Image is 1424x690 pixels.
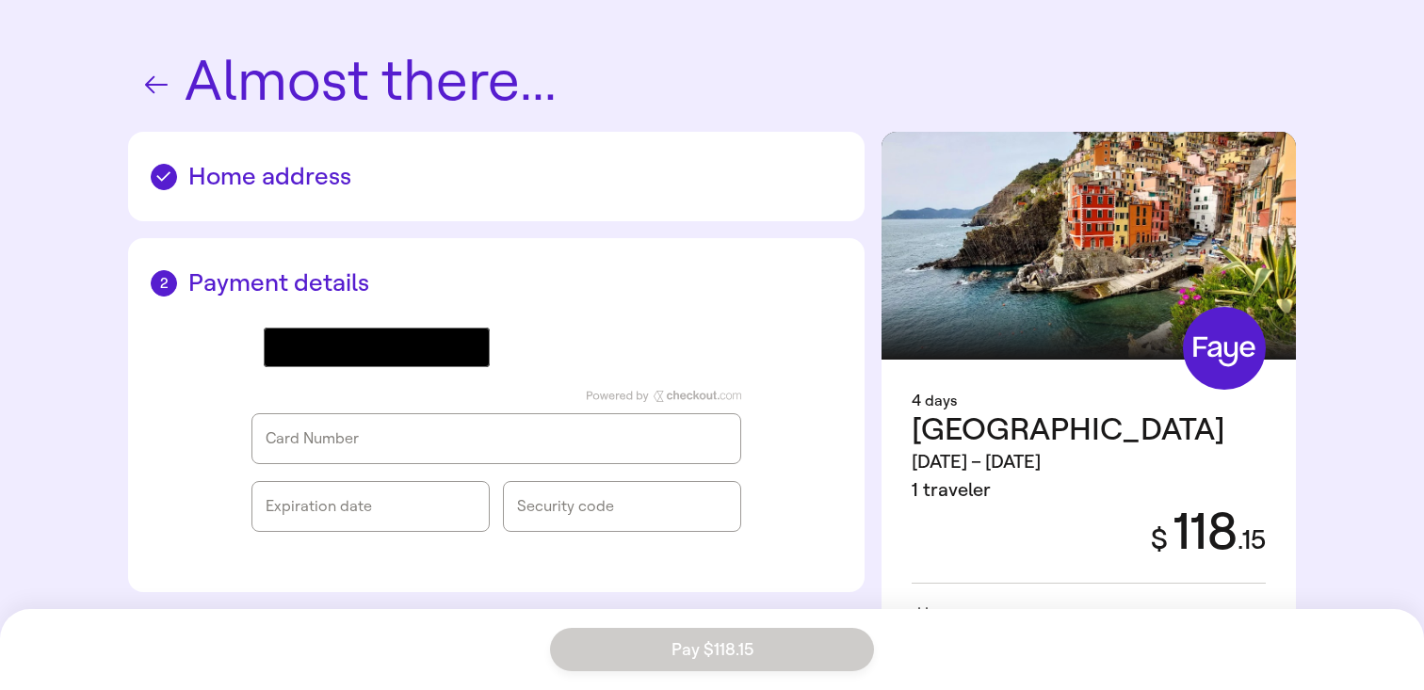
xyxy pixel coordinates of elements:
iframe: checkout-frames-expiryDate [266,505,476,523]
span: Pay $118.15 [672,641,753,658]
div: 4 days [912,390,1266,412]
div: [DATE] – [DATE] [912,448,1225,476]
span: . 15 [1238,524,1266,555]
h2: Payment details [151,268,842,297]
iframe: PayPal-paypal [503,328,729,367]
h2: Home address [151,162,842,191]
iframe: checkout-frames-cvv [517,505,727,523]
span: [GEOGRAPHIC_DATA] [912,410,1225,448]
span: $ [1151,522,1168,556]
h1: Almost there... [128,52,1296,113]
div: 1 traveler [912,476,1225,505]
span: Free cancellation until [DATE] 11:59pm [915,606,1198,624]
button: Pay $118.15 [550,628,874,671]
div: 118 [1128,505,1266,560]
iframe: checkout-frames-cardNumber [266,437,727,456]
button: Google Pay [264,328,490,367]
